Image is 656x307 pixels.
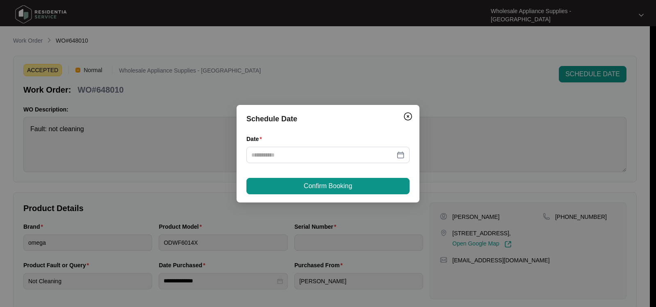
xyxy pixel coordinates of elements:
[403,111,413,121] img: closeCircle
[251,150,395,159] input: Date
[246,178,410,194] button: Confirm Booking
[304,181,352,191] span: Confirm Booking
[246,135,265,143] label: Date
[246,113,410,125] div: Schedule Date
[401,110,415,123] button: Close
